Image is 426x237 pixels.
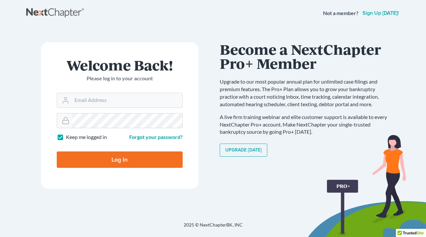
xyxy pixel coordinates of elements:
[57,151,183,168] input: Log In
[66,133,107,141] label: Keep me logged in
[361,10,400,16] a: Sign up [DATE]!
[323,10,358,17] strong: Not a member?
[129,134,183,140] a: Forgot your password?
[72,93,182,108] input: Email Address
[57,58,183,72] h1: Welcome Back!
[220,113,394,136] p: A live firm training webinar and elite customer support is available to every NextChapter Pro+ ac...
[220,42,394,70] h1: Become a NextChapter Pro+ Member
[57,75,183,82] p: Please log in to your account
[220,144,267,157] a: Upgrade [DATE]
[26,222,400,233] div: 2025 © NextChapterBK, INC
[220,78,394,108] p: Upgrade to our most popular annual plan for unlimited case filings and premium features. The Pro+...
